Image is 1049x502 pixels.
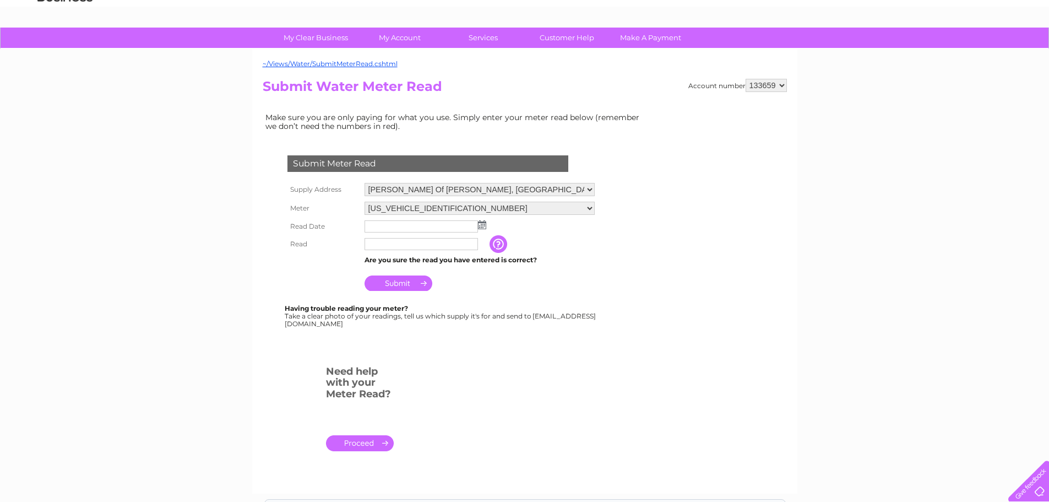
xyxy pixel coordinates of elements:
[326,435,394,451] a: .
[354,28,445,48] a: My Account
[37,29,93,62] img: logo.png
[263,60,398,68] a: ~/Views/Water/SubmitMeterRead.cshtml
[285,180,362,199] th: Supply Address
[438,28,529,48] a: Services
[605,28,696,48] a: Make A Payment
[265,6,785,53] div: Clear Business is a trading name of Verastar Limited (registered in [GEOGRAPHIC_DATA] No. 3667643...
[883,47,907,55] a: Energy
[953,47,969,55] a: Blog
[287,155,568,172] div: Submit Meter Read
[841,6,917,19] a: 0333 014 3131
[285,199,362,218] th: Meter
[362,253,597,267] td: Are you sure the read you have entered is correct?
[478,220,486,229] img: ...
[263,79,787,100] h2: Submit Water Meter Read
[270,28,361,48] a: My Clear Business
[285,305,597,327] div: Take a clear photo of your readings, tell us which supply it's for and send to [EMAIL_ADDRESS][DO...
[914,47,947,55] a: Telecoms
[688,79,787,92] div: Account number
[855,47,876,55] a: Water
[326,364,394,406] h3: Need help with your Meter Read?
[1013,47,1039,55] a: Log out
[976,47,1003,55] a: Contact
[285,304,408,312] b: Having trouble reading your meter?
[263,110,648,133] td: Make sure you are only paying for what you use. Simply enter your meter read below (remember we d...
[285,235,362,253] th: Read
[490,235,509,253] input: Information
[365,276,432,291] input: Submit
[285,218,362,235] th: Read Date
[521,28,612,48] a: Customer Help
